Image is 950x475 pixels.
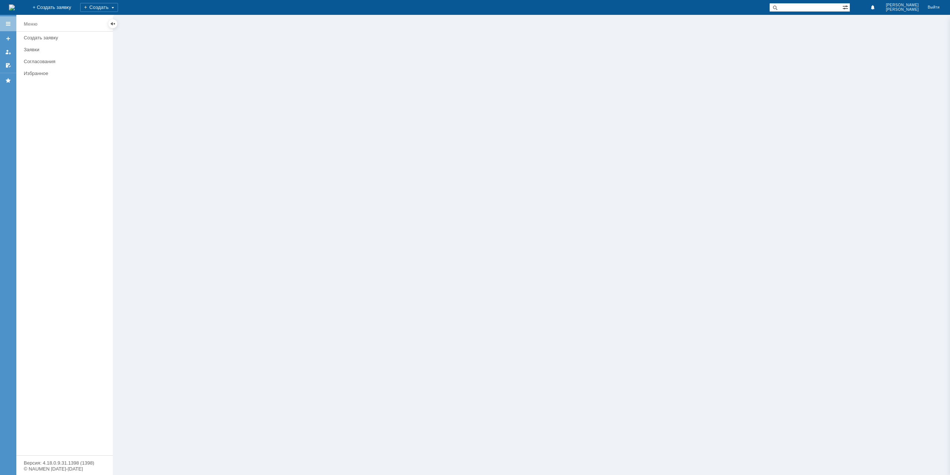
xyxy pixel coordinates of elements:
[24,71,100,76] div: Избранное
[24,35,108,40] div: Создать заявку
[24,47,108,52] div: Заявки
[886,7,919,12] span: [PERSON_NAME]
[842,3,850,10] span: Расширенный поиск
[21,44,111,55] a: Заявки
[9,4,15,10] img: logo
[9,4,15,10] a: Перейти на домашнюю страницу
[108,19,117,28] div: Скрыть меню
[24,466,105,471] div: © NAUMEN [DATE]-[DATE]
[21,32,111,43] a: Создать заявку
[886,3,919,7] span: [PERSON_NAME]
[24,59,108,64] div: Согласования
[24,461,105,465] div: Версия: 4.18.0.9.31.1398 (1398)
[21,56,111,67] a: Согласования
[24,20,37,29] div: Меню
[2,46,14,58] a: Мои заявки
[80,3,118,12] div: Создать
[2,33,14,45] a: Создать заявку
[2,59,14,71] a: Мои согласования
